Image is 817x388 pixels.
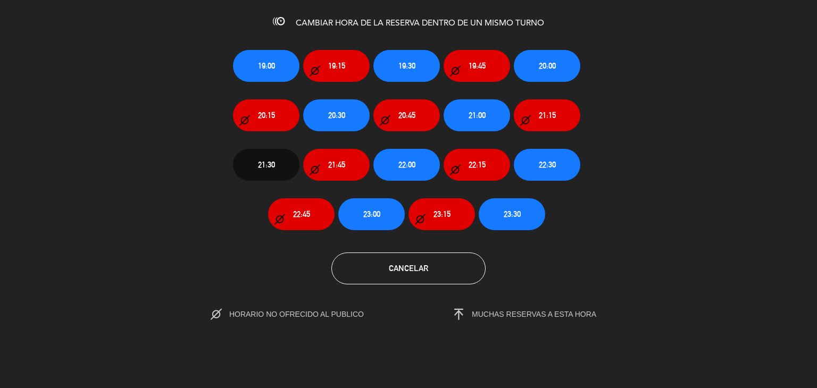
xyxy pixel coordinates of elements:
span: 19:30 [398,60,415,72]
span: 23:00 [363,208,380,220]
button: 19:15 [303,50,370,82]
button: 21:00 [444,99,510,131]
button: 22:30 [514,149,580,181]
button: 19:30 [373,50,440,82]
button: 19:45 [444,50,510,82]
button: 23:15 [408,198,475,230]
span: 21:15 [539,109,556,121]
button: 21:15 [514,99,580,131]
span: 19:00 [258,60,275,72]
span: 20:00 [539,60,556,72]
button: 23:00 [338,198,405,230]
button: 20:15 [233,99,299,131]
span: 21:30 [258,158,275,171]
button: Cancelar [331,252,486,284]
button: 21:45 [303,149,370,181]
button: 21:30 [233,149,299,181]
button: 19:00 [233,50,299,82]
span: 23:30 [504,208,521,220]
span: 22:15 [469,158,486,171]
button: 22:00 [373,149,440,181]
button: 22:45 [268,198,335,230]
span: 20:30 [328,109,345,121]
span: Cancelar [389,264,428,273]
span: 21:45 [328,158,345,171]
button: 20:00 [514,50,580,82]
span: 19:15 [328,60,345,72]
span: HORARIO NO OFRECIDO AL PUBLICO [229,310,386,318]
span: MUCHAS RESERVAS A ESTA HORA [472,310,596,318]
span: 22:00 [398,158,415,171]
button: 22:15 [444,149,510,181]
span: 20:15 [258,109,275,121]
button: 23:30 [479,198,545,230]
span: 23:15 [433,208,451,220]
span: 19:45 [469,60,486,72]
span: CAMBIAR HORA DE LA RESERVA DENTRO DE UN MISMO TURNO [296,19,544,28]
span: 21:00 [469,109,486,121]
button: 20:45 [373,99,440,131]
span: 22:45 [293,208,310,220]
span: 20:45 [398,109,415,121]
span: 22:30 [539,158,556,171]
button: 20:30 [303,99,370,131]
